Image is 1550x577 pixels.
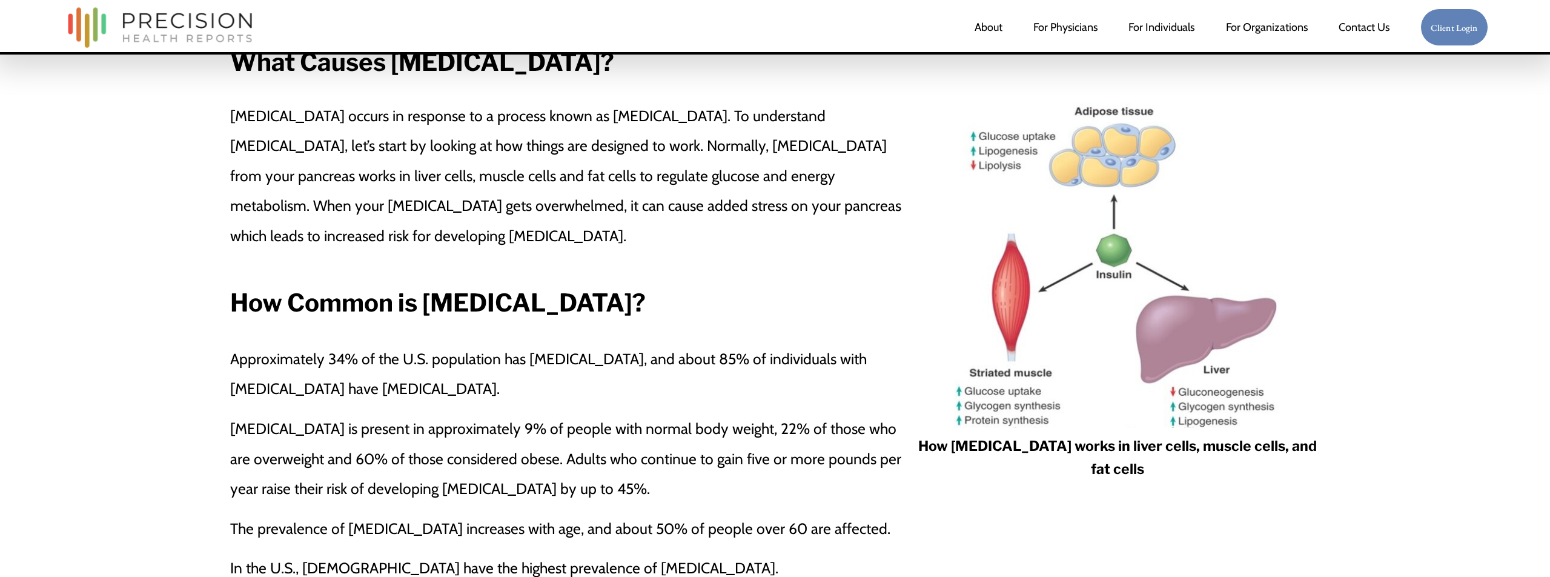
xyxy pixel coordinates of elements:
a: Contact Us [1339,15,1389,39]
strong: What Causes [MEDICAL_DATA]? [230,47,614,77]
a: For Physicians [1033,15,1098,39]
a: folder dropdown [1226,15,1308,39]
strong: How Common is [MEDICAL_DATA]? [230,288,646,318]
img: Precision Health Reports [62,2,258,53]
p: Approximately 34% of the U.S. population has [MEDICAL_DATA], and about 85% of individuals with [M... [230,344,909,404]
p: [MEDICAL_DATA] is present in approximately 9% of people with normal body weight, 22% of those who... [230,414,909,504]
a: For Individuals [1128,15,1194,39]
a: Client Login [1420,8,1488,47]
iframe: Chat Widget [1332,422,1550,577]
p: The prevalence of [MEDICAL_DATA] increases with age, and about 50% of people over 60 are affected. [230,514,909,544]
strong: How [MEDICAL_DATA] works in liver cells, muscle cells, and fat cells [918,438,1320,478]
p: [MEDICAL_DATA] occurs in response to a process known as [MEDICAL_DATA]. To understand [MEDICAL_DA... [230,101,909,252]
a: About [975,15,1002,39]
span: For Organizations [1226,16,1308,38]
